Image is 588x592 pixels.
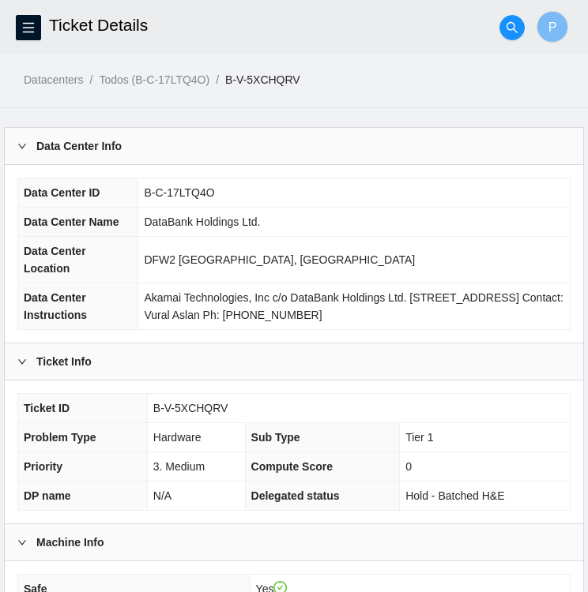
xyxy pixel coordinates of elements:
div: Data Center Info [5,128,583,164]
button: P [537,11,568,43]
span: P [548,17,557,37]
button: menu [16,15,41,40]
span: DataBank Holdings Ltd. [144,215,260,228]
span: Problem Type [24,431,96,444]
span: Compute Score [251,460,333,473]
span: Data Center ID [24,186,100,199]
span: Hold - Batched H&E [405,489,504,502]
span: 3. Medium [153,460,205,473]
span: Priority [24,460,62,473]
span: Data Center Location [24,245,86,275]
button: search [499,15,525,40]
span: / [216,73,219,86]
span: Delegated status [251,489,340,502]
span: Hardware [153,431,202,444]
span: B-C-17LTQ4O [144,186,214,199]
span: 0 [405,460,412,473]
span: search [500,21,524,34]
span: Sub Type [251,431,300,444]
span: Data Center Instructions [24,291,87,321]
div: Ticket Info [5,343,583,380]
span: Tier 1 [405,431,433,444]
span: right [17,538,27,547]
span: Data Center Name [24,215,119,228]
span: DFW2 [GEOGRAPHIC_DATA], [GEOGRAPHIC_DATA] [144,253,415,266]
b: Machine Info [36,534,104,551]
span: / [89,73,92,86]
a: B-V-5XCHQRV [225,73,300,86]
b: Data Center Info [36,137,122,155]
a: Datacenters [24,73,83,86]
span: DP name [24,489,71,502]
span: N/A [153,489,171,502]
span: right [17,357,27,366]
div: Machine Info [5,524,583,560]
span: menu [17,21,40,34]
span: right [17,141,27,151]
a: Todos (B-C-17LTQ4O) [99,73,209,86]
span: B-V-5XCHQRV [153,402,228,414]
span: Akamai Technologies, Inc c/o DataBank Holdings Ltd. [STREET_ADDRESS] Contact: Vural Aslan Ph: [PH... [144,291,563,321]
b: Ticket Info [36,353,92,370]
span: Ticket ID [24,402,70,414]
